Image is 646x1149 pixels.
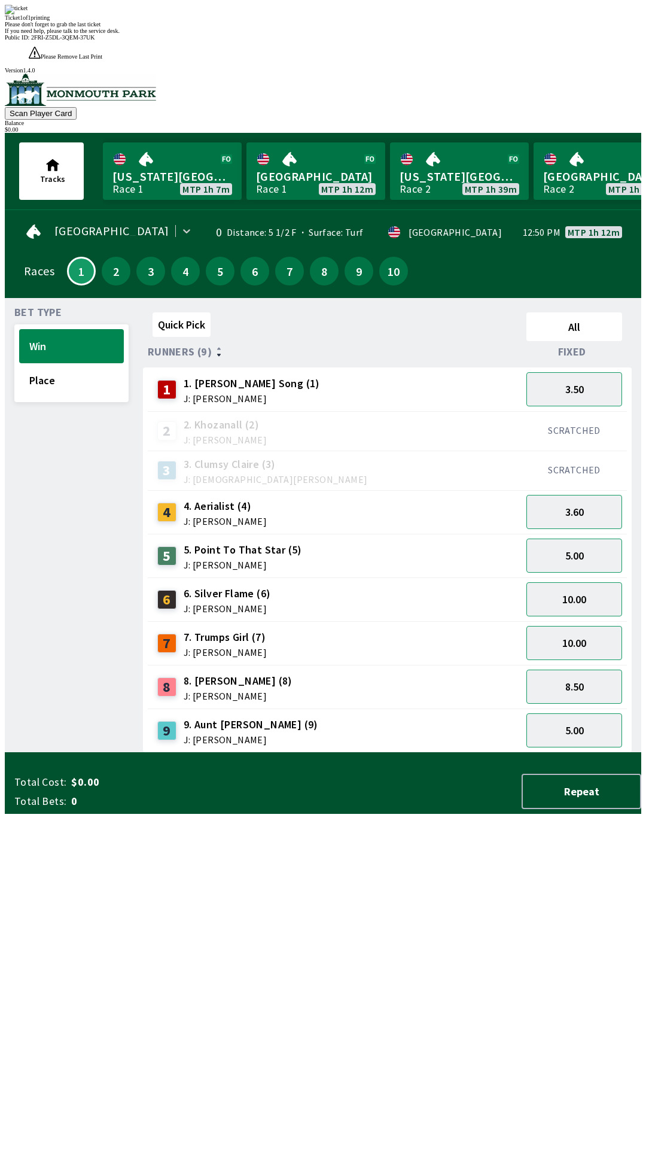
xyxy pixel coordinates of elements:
[67,257,96,285] button: 1
[103,142,242,200] a: [US_STATE][GEOGRAPHIC_DATA]Race 1MTP 1h 7m
[5,107,77,120] button: Scan Player Card
[390,142,529,200] a: [US_STATE][GEOGRAPHIC_DATA]Race 2MTP 1h 39m
[5,5,28,14] img: ticket
[184,560,302,570] span: J: [PERSON_NAME]
[157,634,176,653] div: 7
[565,505,584,519] span: 3.60
[171,257,200,285] button: 4
[157,421,176,440] div: 2
[174,267,197,275] span: 4
[29,339,114,353] span: Win
[209,267,231,275] span: 5
[157,721,176,740] div: 9
[71,775,260,789] span: $0.00
[227,226,297,238] span: Distance: 5 1/2 F
[348,267,370,275] span: 9
[5,126,641,133] div: $ 0.00
[24,266,54,276] div: Races
[71,794,260,808] span: 0
[157,503,176,522] div: 4
[522,774,641,809] button: Repeat
[157,380,176,399] div: 1
[543,184,574,194] div: Race 2
[207,227,222,237] div: 0
[157,461,176,480] div: 3
[5,34,641,41] div: Public ID:
[522,346,627,358] div: Fixed
[148,347,212,357] span: Runners (9)
[5,120,641,126] div: Balance
[465,184,517,194] span: MTP 1h 39m
[558,347,586,357] span: Fixed
[184,673,292,689] span: 8. [PERSON_NAME] (8)
[153,312,211,337] button: Quick Pick
[136,257,165,285] button: 3
[565,382,584,396] span: 3.50
[400,169,519,184] span: [US_STATE][GEOGRAPHIC_DATA]
[526,424,622,436] div: SCRATCHED
[19,142,84,200] button: Tracks
[14,775,66,789] span: Total Cost:
[526,713,622,747] button: 5.00
[565,680,584,694] span: 8.50
[243,267,266,275] span: 6
[5,74,156,106] img: venue logo
[565,549,584,563] span: 5.00
[102,257,130,285] button: 2
[5,28,120,34] span: If you need help, please talk to the service desk.
[256,169,376,184] span: [GEOGRAPHIC_DATA]
[157,677,176,697] div: 8
[526,464,622,476] div: SCRATCHED
[400,184,431,194] div: Race 2
[157,590,176,609] div: 6
[41,53,102,60] span: Please Remove Last Print
[184,376,320,391] span: 1. [PERSON_NAME] Song (1)
[184,475,368,484] span: J: [DEMOGRAPHIC_DATA][PERSON_NAME]
[184,457,368,472] span: 3. Clumsy Claire (3)
[310,257,339,285] button: 8
[5,21,641,28] div: Please don't forget to grab the last ticket
[14,794,66,808] span: Total Bets:
[184,604,271,613] span: J: [PERSON_NAME]
[184,735,318,744] span: J: [PERSON_NAME]
[321,184,373,194] span: MTP 1h 12m
[256,184,287,194] div: Race 1
[275,257,304,285] button: 7
[297,226,364,238] span: Surface: Turf
[526,495,622,529] button: 3.60
[568,227,620,237] span: MTP 1h 12m
[345,257,373,285] button: 9
[278,267,301,275] span: 7
[184,630,267,645] span: 7. Trumps Girl (7)
[19,363,124,397] button: Place
[379,257,408,285] button: 10
[526,582,622,616] button: 10.00
[54,226,169,236] span: [GEOGRAPHIC_DATA]
[40,174,65,184] span: Tracks
[565,724,584,737] span: 5.00
[184,542,302,558] span: 5. Point To That Star (5)
[240,257,269,285] button: 6
[526,670,622,704] button: 8.50
[184,648,267,657] span: J: [PERSON_NAME]
[157,546,176,566] div: 5
[532,320,617,334] span: All
[71,268,92,274] span: 1
[5,14,641,21] div: Ticket 1 of 1 printing
[158,318,205,332] span: Quick Pick
[382,267,405,275] span: 10
[31,34,95,41] span: 2FRI-Z5DL-3QEM-37UK
[409,227,502,237] div: [GEOGRAPHIC_DATA]
[184,394,320,403] span: J: [PERSON_NAME]
[246,142,385,200] a: [GEOGRAPHIC_DATA]Race 1MTP 1h 12m
[29,373,114,387] span: Place
[148,346,522,358] div: Runners (9)
[313,267,336,275] span: 8
[184,586,271,601] span: 6. Silver Flame (6)
[184,691,292,701] span: J: [PERSON_NAME]
[112,169,232,184] span: [US_STATE][GEOGRAPHIC_DATA]
[562,636,586,650] span: 10.00
[184,516,267,526] span: J: [PERSON_NAME]
[5,67,641,74] div: Version 1.4.0
[523,227,560,237] span: 12:50 PM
